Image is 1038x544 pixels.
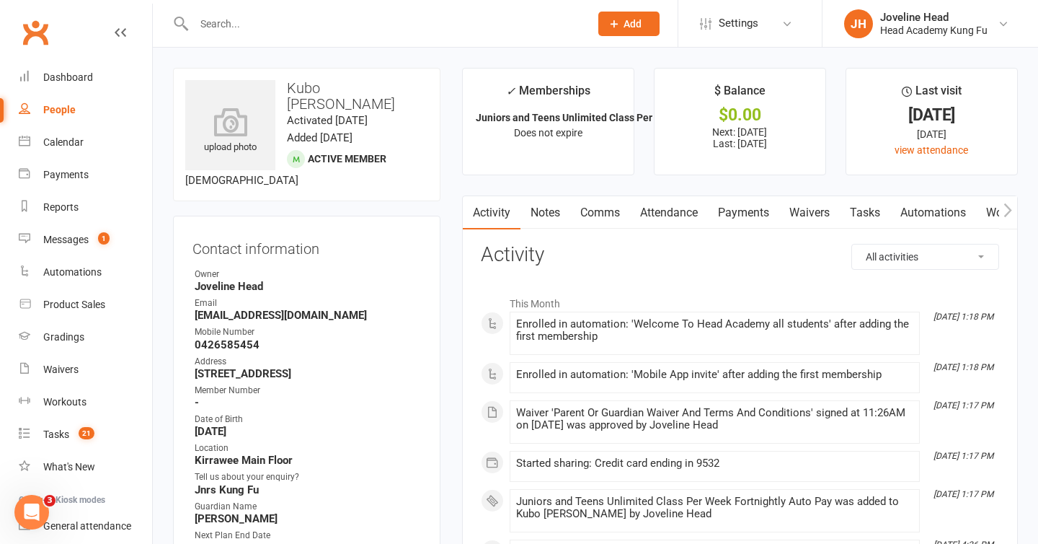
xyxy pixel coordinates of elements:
a: Dashboard [19,61,152,94]
input: Search... [190,14,580,34]
h3: Activity [481,244,999,266]
strong: 0426585454 [195,338,421,351]
button: Add [598,12,660,36]
div: Payments [43,169,89,180]
a: Attendance [630,196,708,229]
div: Started sharing: Credit card ending in 9532 [516,457,913,470]
time: Activated [DATE] [287,114,368,127]
strong: [DATE] [195,425,421,438]
div: Enrolled in automation: 'Mobile App invite' after adding the first membership [516,369,913,381]
a: Tasks 21 [19,418,152,451]
a: Payments [19,159,152,191]
strong: Jnrs Kung Fu [195,483,421,496]
a: Messages 1 [19,224,152,256]
div: Head Academy Kung Fu [880,24,988,37]
div: Address [195,355,421,369]
a: Notes [520,196,570,229]
h3: Contact information [192,235,421,257]
span: Active member [308,153,386,164]
a: Reports [19,191,152,224]
div: JH [844,9,873,38]
iframe: Intercom live chat [14,495,49,530]
div: Enrolled in automation: 'Welcome To Head Academy all students' after adding the first membership [516,318,913,343]
a: General attendance kiosk mode [19,510,152,543]
div: Mobile Number [195,325,421,339]
strong: Kirrawee Main Floor [195,454,421,467]
a: Product Sales [19,289,152,321]
div: Dashboard [43,71,93,83]
span: 21 [79,427,94,439]
strong: [PERSON_NAME] [195,512,421,525]
div: [DATE] [859,108,1004,123]
a: Automations [19,256,152,289]
div: Messages [43,234,89,245]
div: Last visit [902,82,962,108]
strong: Juniors and Teens Unlimited Class Per Week... [476,112,688,123]
div: Location [195,442,421,455]
li: This Month [481,289,999,312]
strong: Joveline Head [195,280,421,293]
a: Activity [463,196,520,229]
h3: Kubo [PERSON_NAME] [185,80,428,112]
a: Waivers [19,354,152,386]
div: Juniors and Teens Unlimited Class Per Week Fortnightly Auto Pay was added to Kubo [PERSON_NAME] b... [516,496,913,520]
strong: - [195,396,421,409]
a: Automations [890,196,976,229]
a: Workouts [19,386,152,418]
div: Memberships [506,82,590,108]
div: Reports [43,201,79,213]
div: Waiver 'Parent Or Guardian Waiver And Terms And Conditions' signed at 11:26AM on [DATE] was appro... [516,407,913,431]
a: Waivers [779,196,840,229]
div: Date of Birth [195,413,421,426]
div: Guardian Name [195,500,421,514]
div: Automations [43,266,102,278]
div: Owner [195,268,421,281]
a: Clubworx [17,14,53,51]
div: $ Balance [714,82,766,108]
div: What's New [43,461,95,473]
i: [DATE] 1:17 PM [933,451,993,461]
a: Comms [570,196,630,229]
a: People [19,94,152,126]
div: Calendar [43,136,84,148]
span: Does not expire [514,127,582,139]
div: $0.00 [667,108,812,123]
time: Added [DATE] [287,131,352,144]
i: [DATE] 1:17 PM [933,400,993,411]
a: view attendance [895,144,968,156]
a: Payments [708,196,779,229]
div: Tell us about your enquiry? [195,470,421,484]
div: Workouts [43,396,86,408]
span: 1 [98,232,110,245]
div: People [43,104,76,115]
div: [DATE] [859,126,1004,142]
div: Email [195,297,421,310]
i: ✓ [506,84,515,98]
strong: [EMAIL_ADDRESS][DOMAIN_NAME] [195,309,421,322]
i: [DATE] 1:18 PM [933,362,993,372]
span: Add [624,18,642,30]
a: Tasks [840,196,890,229]
p: Next: [DATE] Last: [DATE] [667,126,812,149]
a: What's New [19,451,152,483]
a: Gradings [19,321,152,354]
div: upload photo [185,108,275,155]
div: Joveline Head [880,11,988,24]
span: Settings [719,7,758,40]
div: Gradings [43,331,84,343]
div: Waivers [43,364,79,375]
a: Calendar [19,126,152,159]
span: [DEMOGRAPHIC_DATA] [185,174,298,187]
i: [DATE] 1:17 PM [933,489,993,499]
strong: [STREET_ADDRESS] [195,367,421,380]
div: Member Number [195,384,421,398]
span: 3 [44,495,56,506]
div: Tasks [43,429,69,440]
div: General attendance [43,520,131,532]
div: Product Sales [43,299,105,310]
i: [DATE] 1:18 PM [933,312,993,322]
div: Next Plan End Date [195,529,421,543]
